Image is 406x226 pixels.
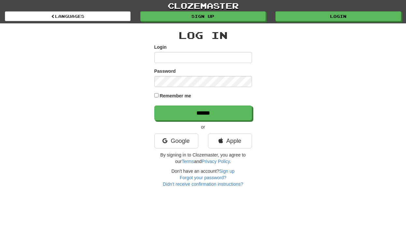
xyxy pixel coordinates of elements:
label: Login [154,44,167,50]
a: Forgot your password? [180,175,226,180]
a: Sign up [219,169,234,174]
label: Password [154,68,176,74]
a: Didn't receive confirmation instructions? [163,182,243,187]
h2: Log In [154,30,252,41]
a: Google [154,133,198,148]
p: By signing in to Clozemaster, you agree to our and . [154,152,252,165]
a: Login [275,11,401,21]
a: Privacy Policy [202,159,230,164]
label: Remember me [160,93,191,99]
a: Terms [182,159,194,164]
a: Apple [208,133,252,148]
a: Sign up [140,11,266,21]
p: or [154,124,252,130]
div: Don't have an account? [154,168,252,187]
a: Languages [5,11,131,21]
